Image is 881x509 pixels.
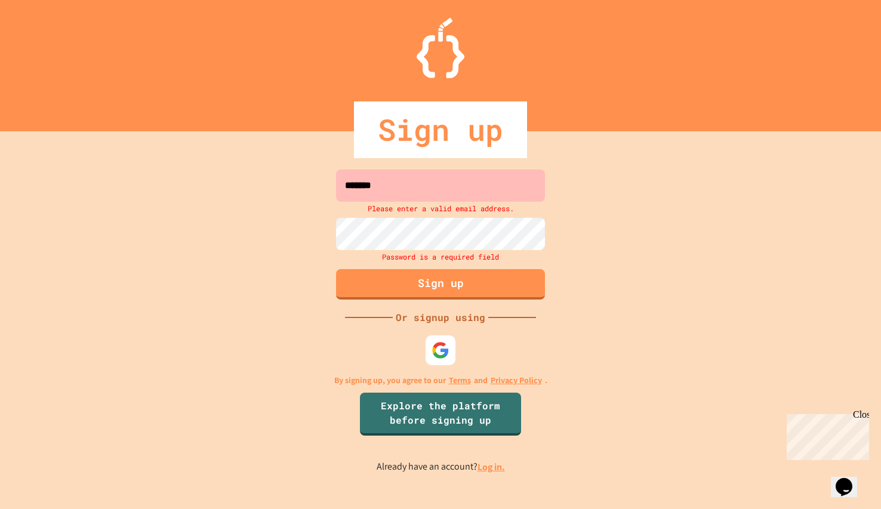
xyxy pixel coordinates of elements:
div: Password is a required field [333,250,548,263]
div: Please enter a valid email address. [333,202,548,215]
div: Chat with us now!Close [5,5,82,76]
p: By signing up, you agree to our and . [334,374,547,387]
img: google-icon.svg [432,341,449,359]
img: Logo.svg [417,18,464,78]
p: Already have an account? [377,459,505,474]
iframe: chat widget [831,461,869,497]
div: Or signup using [393,310,488,325]
a: Privacy Policy [491,374,542,387]
iframe: chat widget [782,409,869,460]
a: Explore the platform before signing up [360,393,521,436]
a: Log in. [478,461,505,473]
button: Sign up [336,269,545,300]
div: Sign up [354,101,527,158]
a: Terms [449,374,471,387]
